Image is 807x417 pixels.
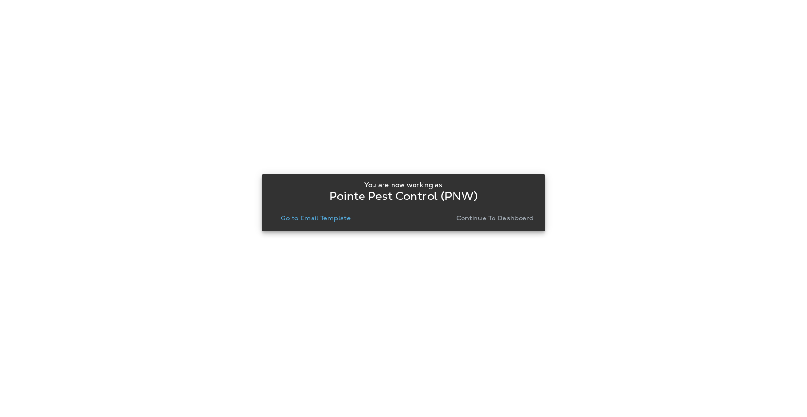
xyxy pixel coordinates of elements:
[281,214,351,222] p: Go to Email Template
[456,214,534,222] p: Continue to Dashboard
[453,211,538,225] button: Continue to Dashboard
[364,181,442,189] p: You are now working as
[329,192,478,200] p: Pointe Pest Control (PNW)
[277,211,354,225] button: Go to Email Template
